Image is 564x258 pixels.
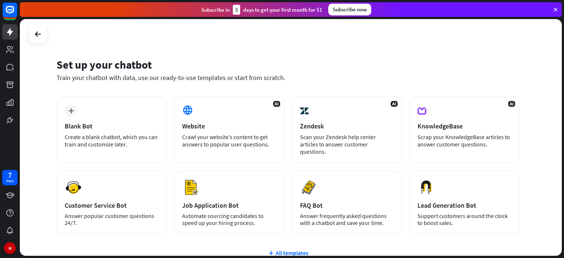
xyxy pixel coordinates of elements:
[300,133,394,155] div: Scan your Zendesk help center articles to answer customer questions.
[2,170,18,185] a: 7 days
[65,122,159,130] div: Blank Bot
[182,133,276,148] div: Crawl your website’s content to get answers to popular user questions.
[182,122,276,130] div: Website
[4,242,16,254] div: M
[68,108,74,113] i: plus
[182,201,276,210] div: Job Application Bot
[65,133,159,148] div: Create a blank chatbot, which you can train and customize later.
[182,212,276,226] div: Automate sourcing candidates to speed up your hiring process.
[300,122,394,130] div: Zendesk
[417,122,511,130] div: KnowledgeBase
[65,201,159,210] div: Customer Service Bot
[300,201,394,210] div: FAQ Bot
[508,101,515,107] span: AI
[273,101,280,107] span: AI
[57,73,520,82] div: Train your chatbot with data, use our ready-to-use templates or start from scratch.
[417,212,511,226] div: Support customers around the clock to boost sales.
[391,101,398,107] span: AI
[417,133,511,148] div: Scrap your KnowledgeBase articles to answer customer questions.
[57,249,520,257] div: All templates
[6,178,14,183] div: days
[233,5,240,15] div: 3
[300,212,394,226] div: Answer frequently asked questions with a chatbot and save your time.
[65,212,159,226] div: Answer popular customer questions 24/7.
[8,172,12,178] div: 7
[57,58,520,72] div: Set up your chatbot
[417,201,511,210] div: Lead Generation Bot
[328,4,371,15] div: Subscribe now
[201,5,322,15] div: Subscribe in days to get your first month for $1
